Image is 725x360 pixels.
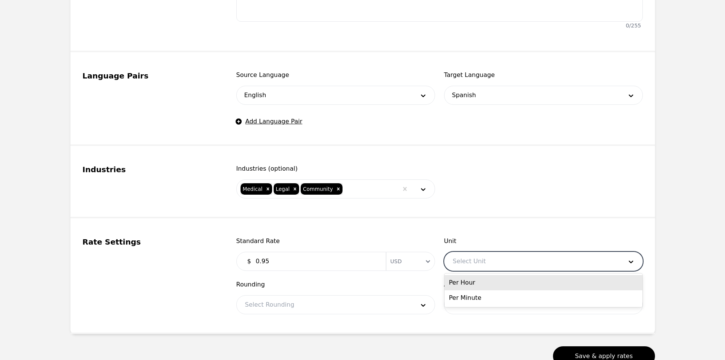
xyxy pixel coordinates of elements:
div: Remove Medical [264,183,272,195]
legend: Industries [83,164,218,175]
span: $ [247,257,251,266]
div: Per Hour [445,275,642,290]
div: Per Minute [445,290,642,306]
legend: Language Pairs [83,70,218,81]
div: 0 / 255 [626,22,641,29]
span: Unit [444,237,643,246]
span: Standard Rate [236,237,435,246]
div: Remove Community [334,183,343,195]
button: Add Language Pair [236,117,303,126]
legend: Rate Settings [83,237,218,247]
span: Industries (optional) [236,164,435,173]
div: Community [301,183,334,195]
input: 0.00 [251,254,381,269]
span: Source Language [236,70,435,80]
span: Rounding [236,280,435,289]
div: Remove Legal [291,183,299,195]
div: Medical [241,183,264,195]
span: Target Language [444,70,643,80]
div: Legal [274,183,291,195]
span: Amount [444,280,643,289]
